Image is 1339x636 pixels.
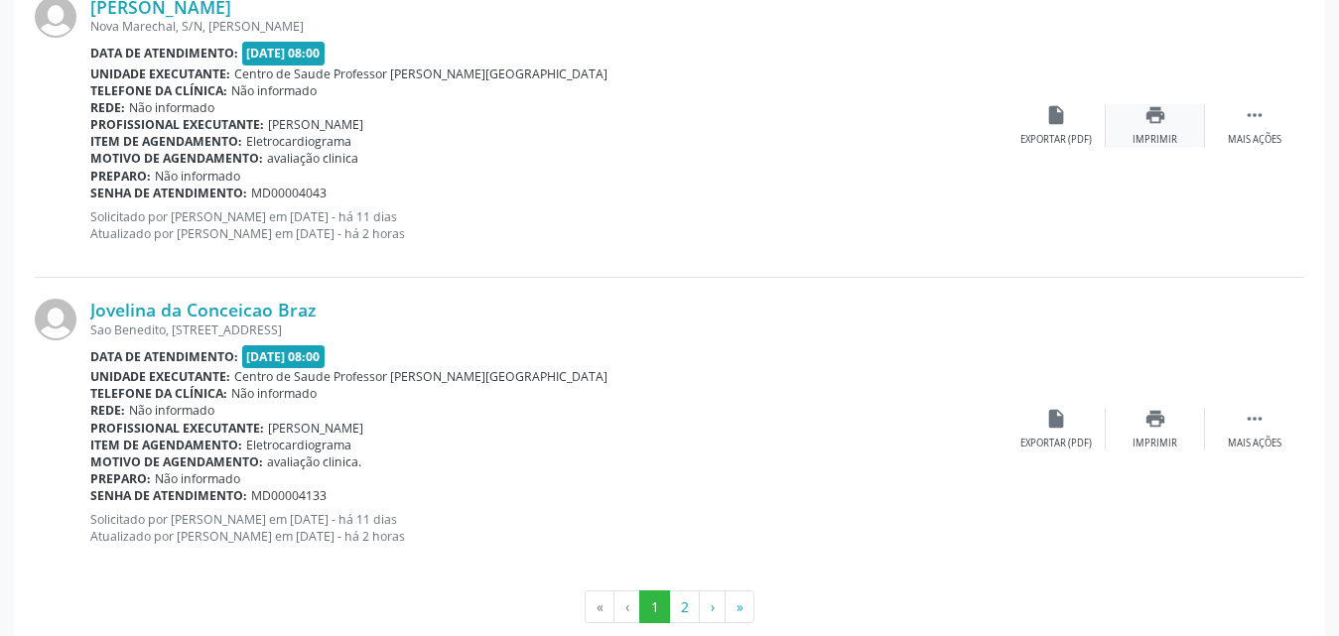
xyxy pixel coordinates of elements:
span: Não informado [129,402,214,419]
i: insert_drive_file [1045,104,1067,126]
b: Motivo de agendamento: [90,453,263,470]
b: Profissional executante: [90,116,264,133]
b: Rede: [90,99,125,116]
i: insert_drive_file [1045,408,1067,430]
div: Mais ações [1228,437,1281,450]
span: avaliação clinica. [267,453,361,470]
span: Eletrocardiograma [246,437,351,453]
b: Preparo: [90,470,151,487]
button: Go to last page [725,590,754,624]
div: Exportar (PDF) [1020,133,1092,147]
span: avaliação clinica [267,150,358,167]
b: Item de agendamento: [90,133,242,150]
div: Exportar (PDF) [1020,437,1092,450]
span: MD00004043 [251,185,327,201]
b: Telefone da clínica: [90,385,227,402]
b: Data de atendimento: [90,348,238,365]
b: Item de agendamento: [90,437,242,453]
div: Nova Marechal, S/N, [PERSON_NAME] [90,18,1006,35]
div: Imprimir [1133,437,1177,450]
b: Rede: [90,402,125,419]
b: Preparo: [90,168,151,185]
button: Go to page 2 [669,590,700,624]
div: Imprimir [1133,133,1177,147]
span: Não informado [231,385,317,402]
a: Jovelina da Conceicao Braz [90,299,316,320]
span: Não informado [155,168,240,185]
b: Unidade executante: [90,368,230,385]
b: Unidade executante: [90,65,230,82]
ul: Pagination [35,590,1304,624]
span: Centro de Saude Professor [PERSON_NAME][GEOGRAPHIC_DATA] [234,65,607,82]
i:  [1244,104,1266,126]
span: [DATE] 08:00 [242,345,326,368]
div: Sao Benedito, [STREET_ADDRESS] [90,321,1006,338]
i: print [1144,104,1166,126]
span: [DATE] 08:00 [242,42,326,64]
span: Centro de Saude Professor [PERSON_NAME][GEOGRAPHIC_DATA] [234,368,607,385]
b: Senha de atendimento: [90,185,247,201]
span: Eletrocardiograma [246,133,351,150]
button: Go to page 1 [639,590,670,624]
p: Solicitado por [PERSON_NAME] em [DATE] - há 11 dias Atualizado por [PERSON_NAME] em [DATE] - há 2... [90,511,1006,545]
span: [PERSON_NAME] [268,420,363,437]
img: img [35,299,76,340]
b: Telefone da clínica: [90,82,227,99]
span: Não informado [155,470,240,487]
i: print [1144,408,1166,430]
b: Senha de atendimento: [90,487,247,504]
span: Não informado [231,82,317,99]
b: Data de atendimento: [90,45,238,62]
span: [PERSON_NAME] [268,116,363,133]
span: MD00004133 [251,487,327,504]
p: Solicitado por [PERSON_NAME] em [DATE] - há 11 dias Atualizado por [PERSON_NAME] em [DATE] - há 2... [90,208,1006,242]
b: Motivo de agendamento: [90,150,263,167]
b: Profissional executante: [90,420,264,437]
div: Mais ações [1228,133,1281,147]
button: Go to next page [699,590,726,624]
i:  [1244,408,1266,430]
span: Não informado [129,99,214,116]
